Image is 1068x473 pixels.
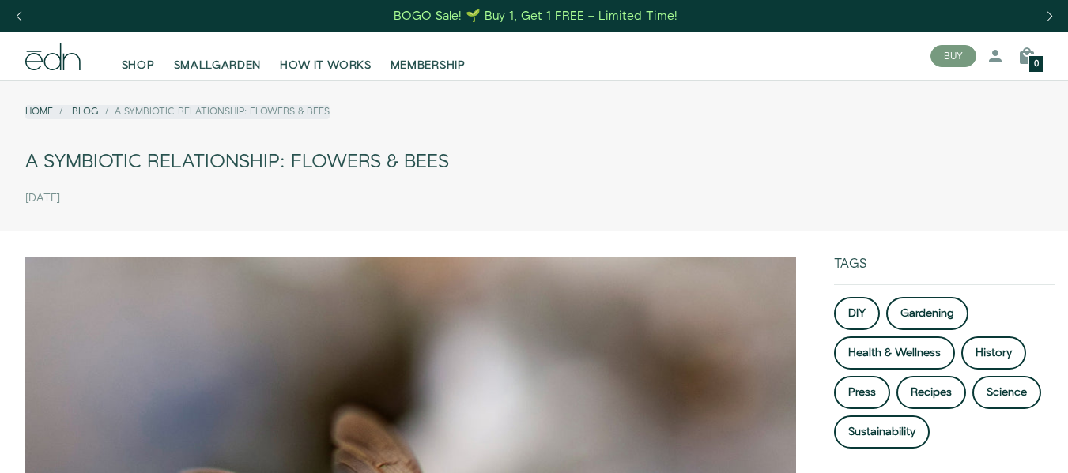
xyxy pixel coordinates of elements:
[25,145,1043,180] div: A Symbiotic Relationship: Flowers & Bees
[834,297,880,330] a: DIY
[164,39,271,73] a: SMALLGARDEN
[25,105,53,118] a: Home
[381,39,475,73] a: MEMBERSHIP
[1034,60,1039,69] span: 0
[834,376,890,409] a: Press
[930,45,976,67] button: BUY
[394,8,677,24] div: BOGO Sale! 🌱 Buy 1, Get 1 FREE – Limited Time!
[25,105,330,118] nav: breadcrumbs
[886,297,968,330] a: Gardening
[99,105,330,118] li: A Symbiotic Relationship: Flowers & Bees
[862,426,1052,465] iframe: Opens a widget where you can find more information
[834,257,1055,284] div: Tags
[392,4,679,28] a: BOGO Sale! 🌱 Buy 1, Get 1 FREE – Limited Time!
[391,58,466,73] span: MEMBERSHIP
[174,58,262,73] span: SMALLGARDEN
[972,376,1041,409] a: Science
[112,39,164,73] a: SHOP
[270,39,380,73] a: HOW IT WORKS
[896,376,966,409] a: Recipes
[834,336,955,370] a: Health & Wellness
[122,58,155,73] span: SHOP
[25,192,60,205] time: [DATE]
[72,105,99,118] a: Blog
[961,336,1026,370] a: History
[280,58,371,73] span: HOW IT WORKS
[834,415,930,449] a: Sustainability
